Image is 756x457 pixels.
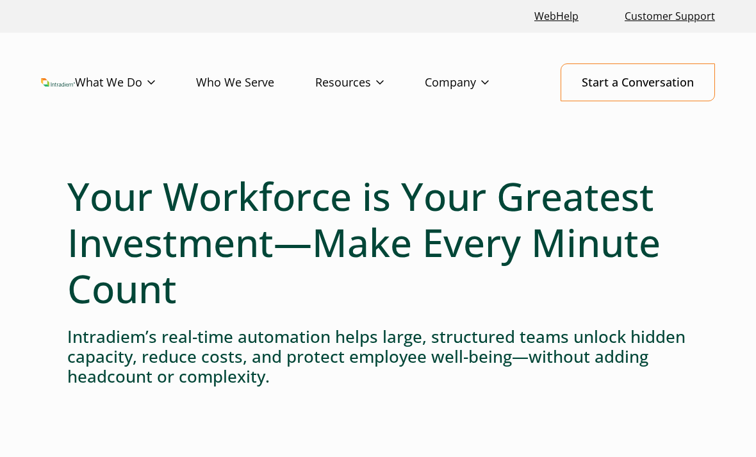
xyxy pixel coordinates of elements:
a: Customer Support [620,3,720,30]
h4: Intradiem’s real-time automation helps large, structured teams unlock hidden capacity, reduce cos... [67,327,689,387]
a: Resources [315,64,425,101]
a: Start a Conversation [561,63,715,101]
img: Intradiem [41,78,75,87]
a: What We Do [75,64,196,101]
a: Link opens in a new window [529,3,584,30]
a: Link to homepage of Intradiem [41,78,75,87]
a: Company [425,64,530,101]
a: Who We Serve [196,64,315,101]
h1: Your Workforce is Your Greatest Investment—Make Every Minute Count [67,173,689,312]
